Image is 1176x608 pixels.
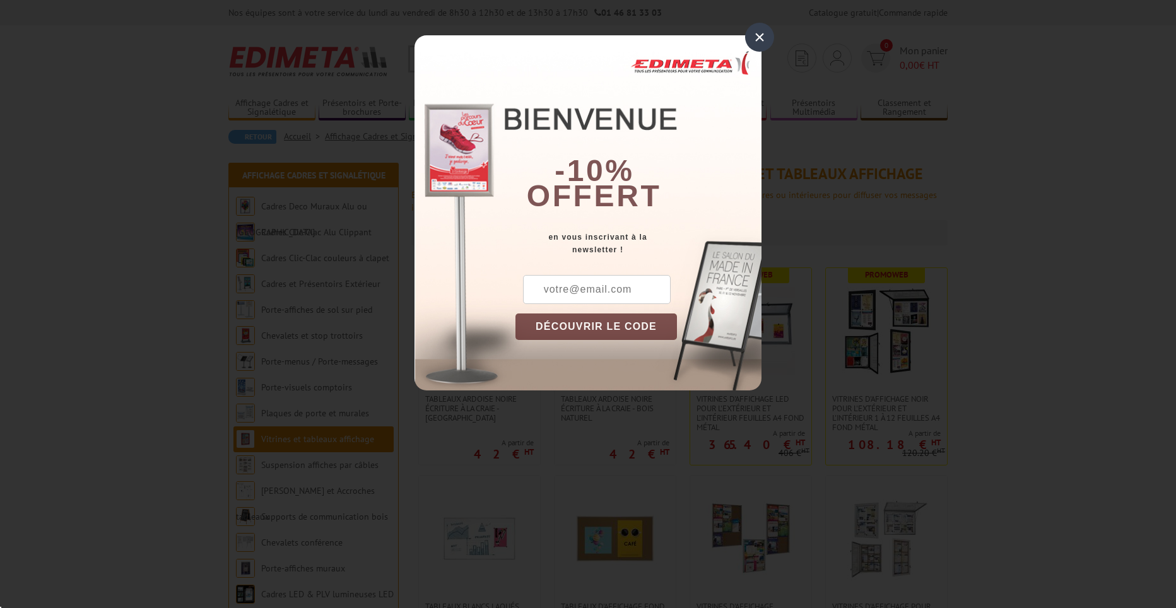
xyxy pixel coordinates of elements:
input: votre@email.com [523,275,671,304]
b: -10% [555,154,634,187]
div: × [745,23,774,52]
button: DÉCOUVRIR LE CODE [515,313,677,340]
div: en vous inscrivant à la newsletter ! [515,231,761,256]
font: offert [527,179,662,213]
